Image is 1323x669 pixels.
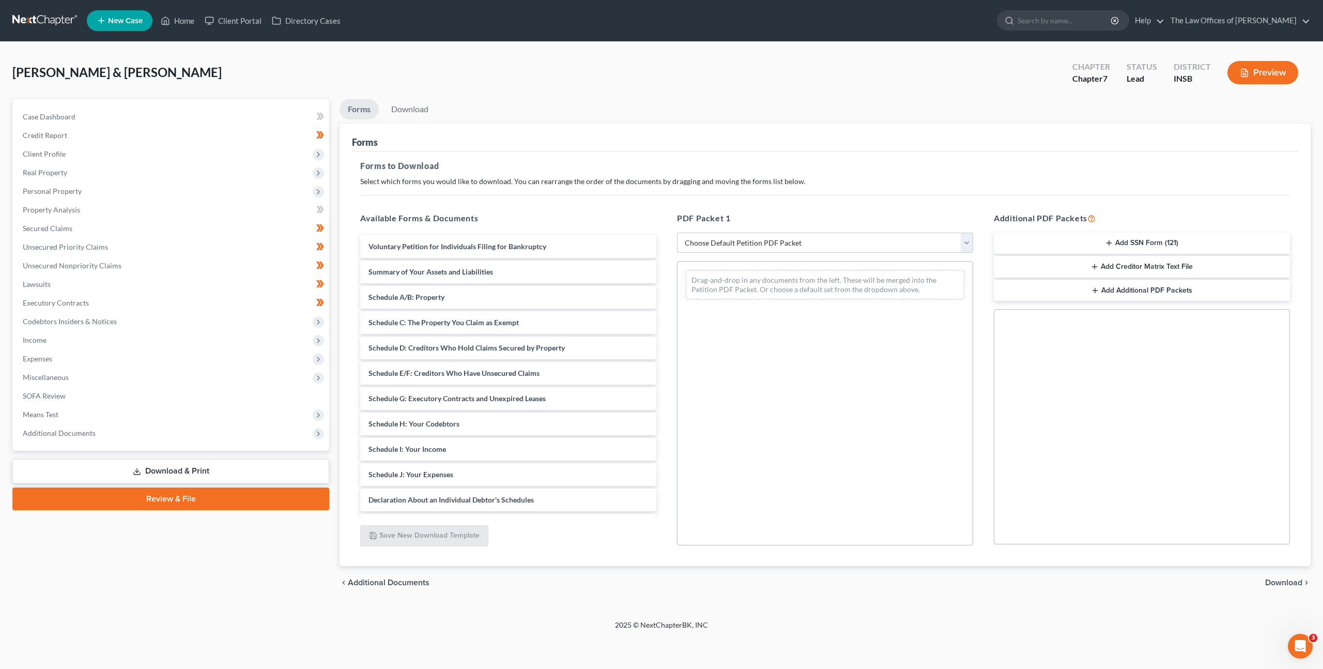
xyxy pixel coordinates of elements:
span: Schedule C: The Property You Claim as Exempt [368,318,519,327]
span: Download [1265,579,1302,587]
span: Voluntary Petition for Individuals Filing for Bankruptcy [368,242,546,251]
div: 2025 © NextChapterBK, INC [367,620,956,638]
span: Schedule G: Executory Contracts and Unexpired Leases [368,394,546,403]
span: Schedule I: Your Income [368,445,446,453]
span: Case Dashboard [23,112,75,121]
i: chevron_right [1302,579,1311,587]
a: Executory Contracts [14,294,329,312]
span: 7 [1103,73,1107,83]
span: Miscellaneous [23,373,69,382]
a: Download & Print [12,459,329,483]
a: Property Analysis [14,201,329,219]
span: [PERSON_NAME] & [PERSON_NAME] [12,65,222,80]
button: Preview [1227,61,1298,84]
div: Status [1127,61,1157,73]
a: Directory Cases [267,11,346,30]
a: Secured Claims [14,219,329,238]
span: Schedule E/F: Creditors Who Have Unsecured Claims [368,369,540,377]
span: Schedule A/B: Property [368,293,444,301]
span: Unsecured Priority Claims [23,242,108,251]
span: New Case [108,17,143,25]
a: Lawsuits [14,275,329,294]
span: SOFA Review [23,391,66,400]
a: Forms [340,99,379,119]
div: Chapter [1072,73,1110,85]
span: Schedule J: Your Expenses [368,470,453,479]
span: Credit Report [23,131,67,140]
a: Review & File [12,488,329,510]
a: Help [1130,11,1164,30]
iframe: Intercom live chat [1288,634,1313,659]
span: Income [23,336,47,344]
a: Credit Report [14,126,329,145]
p: Select which forms you would like to download. You can rearrange the order of the documents by dr... [360,176,1290,187]
a: SOFA Review [14,387,329,405]
div: Drag-and-drop in any documents from the left. These will be merged into the Petition PDF Packet. ... [686,270,964,299]
span: Schedule D: Creditors Who Hold Claims Secured by Property [368,343,565,352]
div: Forms [352,136,378,148]
div: INSB [1174,73,1211,85]
span: Codebtors Insiders & Notices [23,317,117,326]
span: Expenses [23,354,52,363]
span: Lawsuits [23,280,51,288]
span: 3 [1309,634,1317,642]
a: Case Dashboard [14,108,329,126]
span: Summary of Your Assets and Liabilities [368,267,493,276]
div: District [1174,61,1211,73]
span: Property Analysis [23,205,80,214]
a: Download [383,99,437,119]
span: Secured Claims [23,224,72,233]
a: chevron_left Additional Documents [340,579,429,587]
span: Unsecured Nonpriority Claims [23,261,121,270]
button: Add Additional PDF Packets [994,280,1290,301]
button: Add Creditor Matrix Text File [994,256,1290,278]
h5: Forms to Download [360,160,1290,172]
h5: PDF Packet 1 [677,212,973,224]
span: Additional Documents [23,429,96,437]
i: chevron_left [340,579,348,587]
button: Download chevron_right [1265,579,1311,587]
a: Unsecured Nonpriority Claims [14,256,329,275]
a: The Law Offices of [PERSON_NAME] [1165,11,1310,30]
a: Client Portal [199,11,267,30]
a: Unsecured Priority Claims [14,238,329,256]
h5: Additional PDF Packets [994,212,1290,224]
a: Home [156,11,199,30]
span: Client Profile [23,149,66,158]
h5: Available Forms & Documents [360,212,656,224]
button: Add SSN Form (121) [994,233,1290,254]
button: Save New Download Template [360,525,488,547]
div: Lead [1127,73,1157,85]
input: Search by name... [1018,11,1112,30]
span: Declaration About an Individual Debtor's Schedules [368,495,534,504]
span: Real Property [23,168,67,177]
div: Chapter [1072,61,1110,73]
span: Executory Contracts [23,298,89,307]
span: Personal Property [23,187,82,195]
span: Schedule H: Your Codebtors [368,419,459,428]
span: Means Test [23,410,58,419]
span: Additional Documents [348,579,429,587]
